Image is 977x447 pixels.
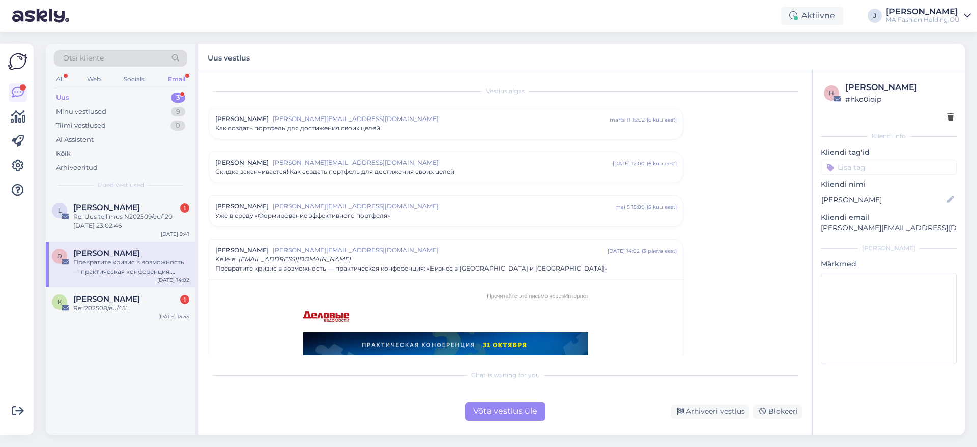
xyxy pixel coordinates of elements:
div: [PERSON_NAME] [886,8,960,16]
div: AI Assistent [56,135,94,145]
div: Re: Uus tellimus N202509/eu/120 [DATE] 23:02:46 [73,212,189,230]
span: Otsi kliente [63,53,104,64]
div: Socials [122,73,147,86]
div: 1 [180,203,189,213]
img: Delovõje Vedomosti [303,311,349,322]
div: [DATE] 14:02 [157,276,189,284]
span: Dmitri Fefilov [73,249,140,258]
span: Как создать портфель для достижения своих целей [215,124,380,133]
div: Chat is waiting for you [209,371,802,380]
img: Askly Logo [8,52,27,71]
div: [DATE] 14:02 [608,247,640,255]
span: Lilian Kaasma [73,203,140,212]
div: 1 [180,295,189,304]
div: ( 6 kuu eest ) [647,116,677,124]
div: ( 6 kuu eest ) [647,160,677,167]
span: K [58,298,62,306]
div: Kliendi info [821,132,957,141]
p: Прочитайте это письмо через [303,294,588,298]
span: [PERSON_NAME][EMAIL_ADDRESS][DOMAIN_NAME] [273,246,608,255]
div: [PERSON_NAME] [845,81,954,94]
div: ( 5 kuu eest ) [647,203,677,211]
div: [PERSON_NAME] [821,244,957,253]
div: [DATE] 12:00 [613,160,645,167]
div: Aktiivne [781,7,843,25]
div: Võta vestlus üle [465,402,545,421]
span: h [829,89,834,97]
span: [PERSON_NAME][EMAIL_ADDRESS][DOMAIN_NAME] [273,158,613,167]
div: Email [166,73,187,86]
div: Uus [56,93,69,103]
div: [DATE] 9:41 [161,230,189,238]
span: Превратите кризис в возможность — практическая конференция: «Бизнес в [GEOGRAPHIC_DATA] и [GEOGRA... [215,264,607,273]
span: Uued vestlused [97,181,145,190]
span: [PERSON_NAME] [215,202,269,211]
div: Re: 202508/eu/451 [73,304,189,313]
div: Minu vestlused [56,107,106,117]
div: Arhiveeritud [56,163,98,173]
div: Vestlus algas [209,86,802,96]
div: 3 [171,93,185,103]
div: MA Fashion Holding OÜ [886,16,960,24]
span: Скидка заканчивается! Как создать портфель для достижения своих целей [215,167,454,176]
p: [PERSON_NAME][EMAIL_ADDRESS][DOMAIN_NAME] [821,223,957,233]
span: Уже в среду «Формирование эффективного портфеля» [215,211,390,220]
div: J [868,9,882,23]
span: [PERSON_NAME] [215,114,269,124]
img: ЗАРЕГИСТРИРОВАТЬСЯ НА КОНФЕРЕНЦИЮ [303,332,588,427]
div: Blokeeri [753,405,802,419]
span: [PERSON_NAME][EMAIL_ADDRESS][DOMAIN_NAME] [273,114,610,124]
input: Lisa tag [821,160,957,175]
div: Web [85,73,103,86]
span: [PERSON_NAME] [215,246,269,255]
a: [PERSON_NAME]MA Fashion Holding OÜ [886,8,971,24]
p: Kliendi nimi [821,179,957,190]
span: [EMAIL_ADDRESS][DOMAIN_NAME] [239,255,351,263]
div: ( 3 päeva eest ) [642,247,677,255]
span: [PERSON_NAME][EMAIL_ADDRESS][DOMAIN_NAME] [273,202,615,211]
div: All [54,73,66,86]
div: märts 11 15:02 [610,116,645,124]
a: Интернет [564,293,588,299]
p: Kliendi email [821,212,957,223]
span: Kellele : [215,255,237,263]
div: mai 5 15:00 [615,203,645,211]
p: Kliendi tag'id [821,147,957,158]
div: Превратите кризис в возможность — практическая конференция: «Бизнес в [GEOGRAPHIC_DATA] и [GEOGRA... [73,258,189,276]
div: Tiimi vestlused [56,121,106,131]
div: Arhiveeri vestlus [671,405,749,419]
span: [PERSON_NAME] [215,158,269,167]
div: [DATE] 13:53 [158,313,189,320]
div: # hko0iqip [845,94,954,105]
div: 0 [170,121,185,131]
span: L [58,206,62,214]
div: Kõik [56,148,71,159]
label: Uus vestlus [208,50,250,64]
div: 9 [171,107,185,117]
span: D [57,252,62,260]
input: Lisa nimi [821,194,945,205]
span: Kälina Sarv [73,294,140,304]
p: Märkmed [821,259,957,270]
